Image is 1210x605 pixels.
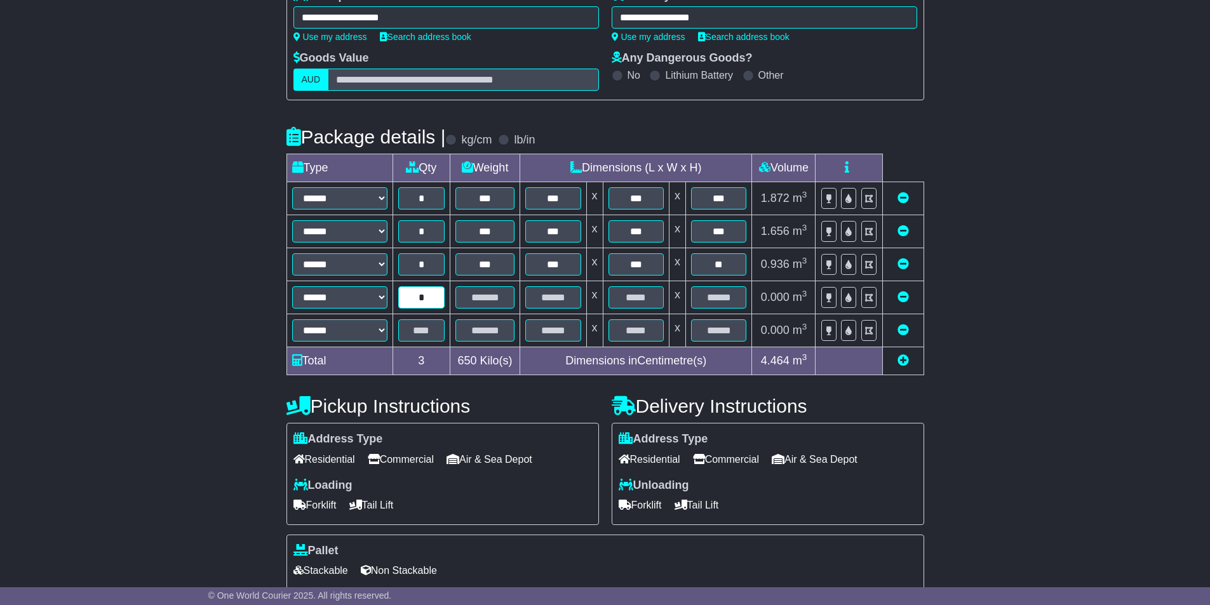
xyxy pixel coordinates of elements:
a: Use my address [612,32,685,42]
a: Remove this item [897,258,909,270]
span: Residential [293,449,355,469]
sup: 3 [802,289,807,298]
a: Remove this item [897,192,909,204]
span: Forklift [293,495,337,515]
td: x [586,182,603,215]
sup: 3 [802,352,807,362]
span: Residential [619,449,680,469]
label: Any Dangerous Goods? [612,51,753,65]
a: Search address book [380,32,471,42]
h4: Delivery Instructions [612,396,924,416]
td: Total [286,347,393,375]
span: Commercial [693,449,759,469]
span: Tail Lift [349,495,394,515]
td: Dimensions in Centimetre(s) [520,347,752,375]
td: x [586,281,603,314]
a: Search address book [698,32,790,42]
span: Air & Sea Depot [772,449,857,469]
a: Use my address [293,32,367,42]
sup: 3 [802,223,807,232]
label: Pallet [293,544,339,558]
span: m [793,258,807,270]
span: 1.872 [761,192,790,204]
span: Tail Lift [675,495,719,515]
span: Stackable [293,561,348,580]
span: 0.000 [761,324,790,336]
span: m [793,291,807,303]
td: 3 [393,347,450,375]
label: kg/cm [461,133,492,147]
span: © One World Courier 2025. All rights reserved. [208,590,392,601]
a: Add new item [897,354,909,367]
h4: Pickup Instructions [286,396,599,416]
sup: 3 [802,256,807,265]
td: x [669,215,685,248]
td: x [669,314,685,347]
span: m [793,192,807,204]
span: 650 [458,354,477,367]
h4: Package details | [286,126,446,147]
td: x [586,248,603,281]
label: Unloading [619,479,689,493]
td: Weight [450,154,520,182]
span: Commercial [368,449,434,469]
a: Remove this item [897,225,909,237]
label: Other [758,69,784,81]
span: 0.000 [761,291,790,303]
td: x [586,215,603,248]
label: Lithium Battery [665,69,733,81]
label: lb/in [514,133,535,147]
td: Qty [393,154,450,182]
span: m [793,324,807,336]
label: Loading [293,479,353,493]
a: Remove this item [897,324,909,336]
sup: 3 [802,322,807,331]
label: No [628,69,640,81]
td: Volume [752,154,816,182]
td: Dimensions (L x W x H) [520,154,752,182]
td: x [669,281,685,314]
span: Forklift [619,495,662,515]
sup: 3 [802,190,807,199]
td: x [669,248,685,281]
span: 0.936 [761,258,790,270]
span: 1.656 [761,225,790,237]
td: x [669,182,685,215]
label: Goods Value [293,51,369,65]
span: Non Stackable [361,561,437,580]
td: Kilo(s) [450,347,520,375]
span: Air & Sea Depot [447,449,532,469]
td: x [586,314,603,347]
td: Type [286,154,393,182]
a: Remove this item [897,291,909,303]
span: m [793,354,807,367]
label: Address Type [619,432,708,446]
span: m [793,225,807,237]
span: 4.464 [761,354,790,367]
label: AUD [293,69,329,91]
label: Address Type [293,432,383,446]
